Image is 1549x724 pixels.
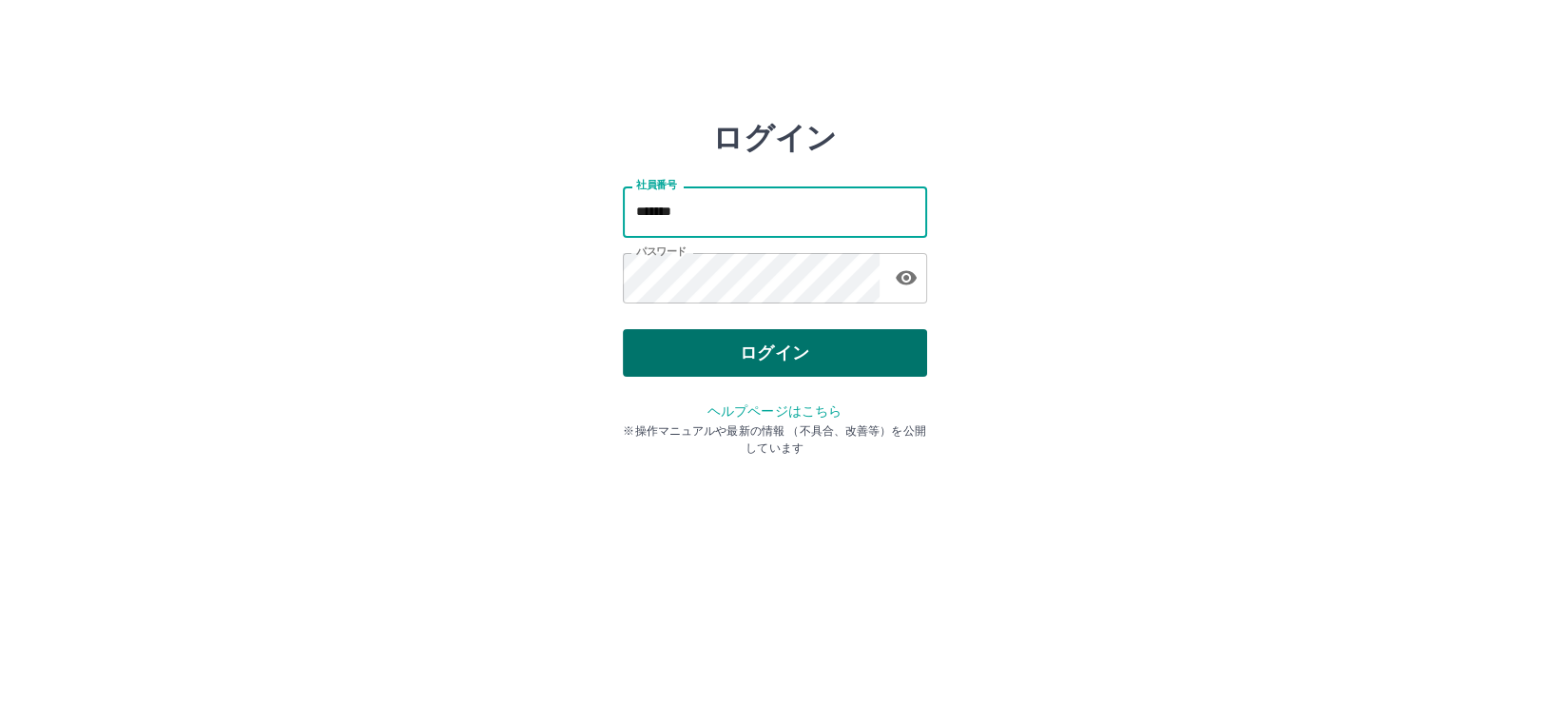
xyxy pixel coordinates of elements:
h2: ログイン [712,120,837,156]
label: 社員番号 [636,178,676,192]
a: ヘルプページはこちら [707,403,842,419]
label: パスワード [636,245,687,259]
p: ※操作マニュアルや最新の情報 （不具合、改善等）を公開しています [623,422,927,457]
button: ログイン [623,329,927,377]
